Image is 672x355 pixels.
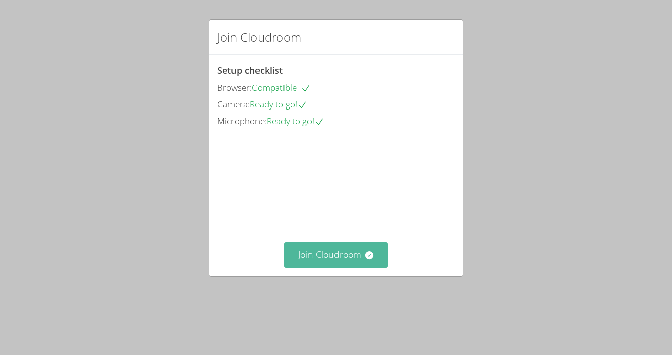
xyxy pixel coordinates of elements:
[217,64,283,76] span: Setup checklist
[217,98,250,110] span: Camera:
[252,81,311,93] span: Compatible
[284,242,389,267] button: Join Cloudroom
[217,115,267,127] span: Microphone:
[250,98,307,110] span: Ready to go!
[217,28,301,46] h2: Join Cloudroom
[267,115,324,127] span: Ready to go!
[217,81,252,93] span: Browser:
